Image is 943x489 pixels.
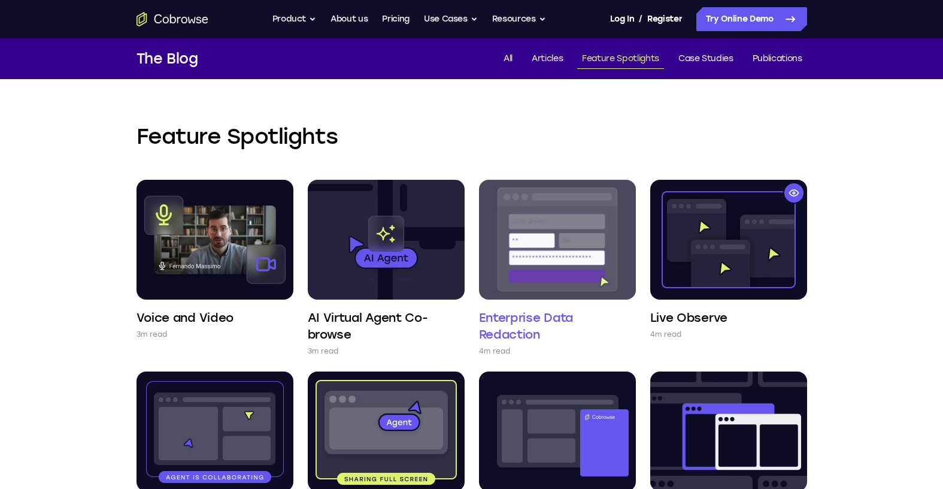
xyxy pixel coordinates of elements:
a: AI Virtual Agent Co-browse 3m read [308,180,465,357]
a: Enterprise Data Redaction 4m read [479,180,636,357]
a: Articles [527,49,568,69]
a: Feature Spotlights [577,49,664,69]
button: Resources [492,7,546,31]
img: Voice and Video [137,180,293,300]
h2: Feature Spotlights [137,122,807,151]
h4: AI Virtual Agent Co-browse [308,309,465,343]
a: Live Observe 4m read [650,180,807,340]
a: Publications [748,49,807,69]
p: 4m read [650,328,682,340]
a: All [499,49,517,69]
p: 3m read [137,328,168,340]
a: About us [330,7,368,31]
a: Try Online Demo [696,7,807,31]
h1: The Blog [137,48,198,70]
h4: Live Observe [650,309,727,326]
button: Use Cases [424,7,478,31]
img: AI Virtual Agent Co-browse [308,180,465,300]
a: Case Studies [674,49,738,69]
a: Register [647,7,682,31]
a: Go to the home page [137,12,208,26]
a: Pricing [382,7,410,31]
button: Product [272,7,317,31]
img: Enterprise Data Redaction [479,180,636,300]
p: 3m read [308,345,339,357]
p: 4m read [479,345,511,357]
span: / [639,12,642,26]
h4: Voice and Video [137,309,234,326]
img: Live Observe [650,180,807,300]
a: Voice and Video 3m read [137,180,293,340]
a: Log In [610,7,634,31]
h4: Enterprise Data Redaction [479,309,636,343]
